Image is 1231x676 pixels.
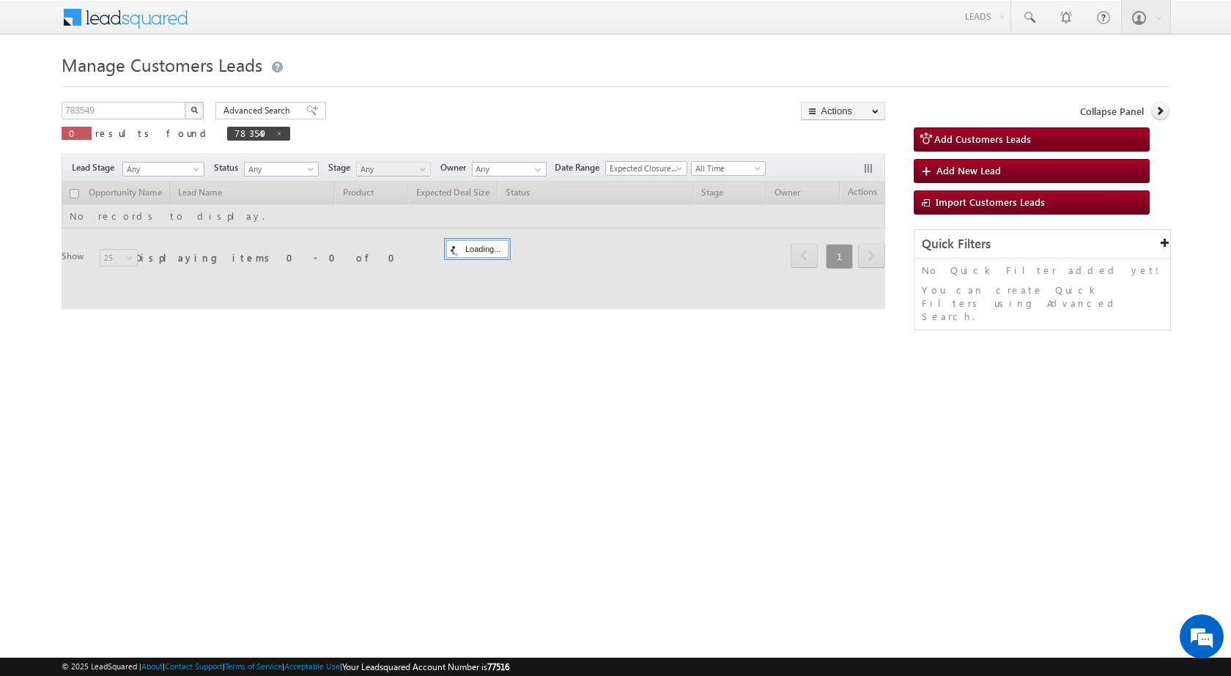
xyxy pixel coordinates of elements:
[122,162,204,177] a: Any
[62,53,262,76] span: Manage Customers Leads
[487,661,509,672] span: 77516
[801,102,885,120] button: Actions
[342,661,509,672] span: Your Leadsquared Account Number is
[605,161,687,176] a: Expected Closure Date
[914,230,1170,259] div: Quick Filters
[244,162,319,177] a: Any
[472,162,547,177] input: Type to Search
[440,161,472,174] span: Owner
[356,162,431,177] a: Any
[245,163,314,176] span: Any
[95,127,212,139] span: results found
[284,661,340,671] a: Acceptable Use
[234,127,268,139] span: 783549
[606,162,682,175] span: Expected Closure Date
[692,162,761,175] span: All Time
[446,240,509,258] div: Loading...
[555,161,605,174] span: Date Range
[357,163,426,176] span: Any
[922,283,1163,323] p: You can create Quick Filters using Advanced Search.
[223,104,295,117] span: Advanced Search
[214,161,244,174] span: Status
[165,661,223,671] a: Contact Support
[922,264,1163,277] p: No Quick Filter added yet!
[328,161,356,174] span: Stage
[934,133,1031,145] span: Add Customers Leads
[141,661,163,671] a: About
[1080,105,1144,118] span: Collapse Panel
[225,661,282,671] a: Terms of Service
[527,163,545,177] a: Show All Items
[936,196,1045,208] span: Import Customers Leads
[72,161,120,174] span: Lead Stage
[69,127,84,139] span: 0
[123,163,199,176] span: Any
[936,164,1001,177] span: Add New Lead
[691,161,766,176] a: All Time
[191,106,198,114] img: Search
[62,660,509,674] span: © 2025 LeadSquared | | | | |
